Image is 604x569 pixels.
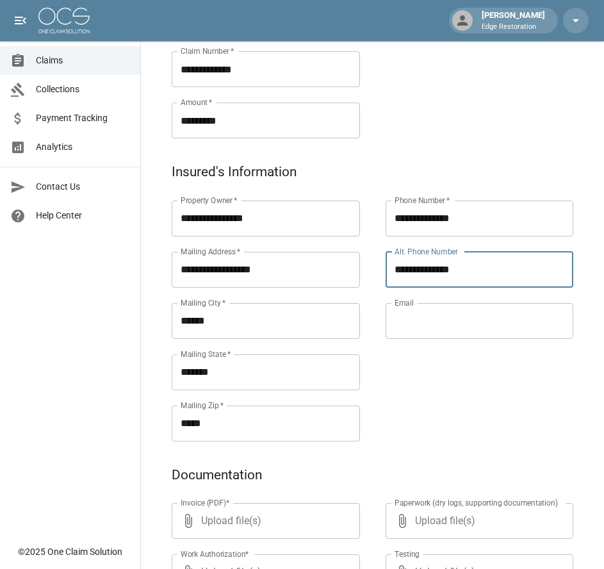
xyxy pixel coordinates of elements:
[38,8,90,33] img: ocs-logo-white-transparent.png
[36,111,130,125] span: Payment Tracking
[8,8,33,33] button: open drawer
[395,548,420,559] label: Testing
[477,9,550,32] div: [PERSON_NAME]
[395,497,558,508] label: Paperwork (dry logs, supporting documentation)
[18,545,122,558] div: © 2025 One Claim Solution
[36,83,130,96] span: Collections
[36,140,130,154] span: Analytics
[415,503,539,539] span: Upload file(s)
[181,45,234,56] label: Claim Number
[395,246,458,257] label: Alt. Phone Number
[181,497,230,508] label: Invoice (PDF)*
[395,195,450,206] label: Phone Number
[36,54,130,67] span: Claims
[482,22,545,33] p: Edge Restoration
[181,349,231,359] label: Mailing State
[181,97,213,108] label: Amount
[181,195,238,206] label: Property Owner
[181,400,224,411] label: Mailing Zip
[201,503,325,539] span: Upload file(s)
[36,209,130,222] span: Help Center
[181,246,240,257] label: Mailing Address
[181,297,226,308] label: Mailing City
[36,180,130,194] span: Contact Us
[395,297,414,308] label: Email
[181,548,249,559] label: Work Authorization*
